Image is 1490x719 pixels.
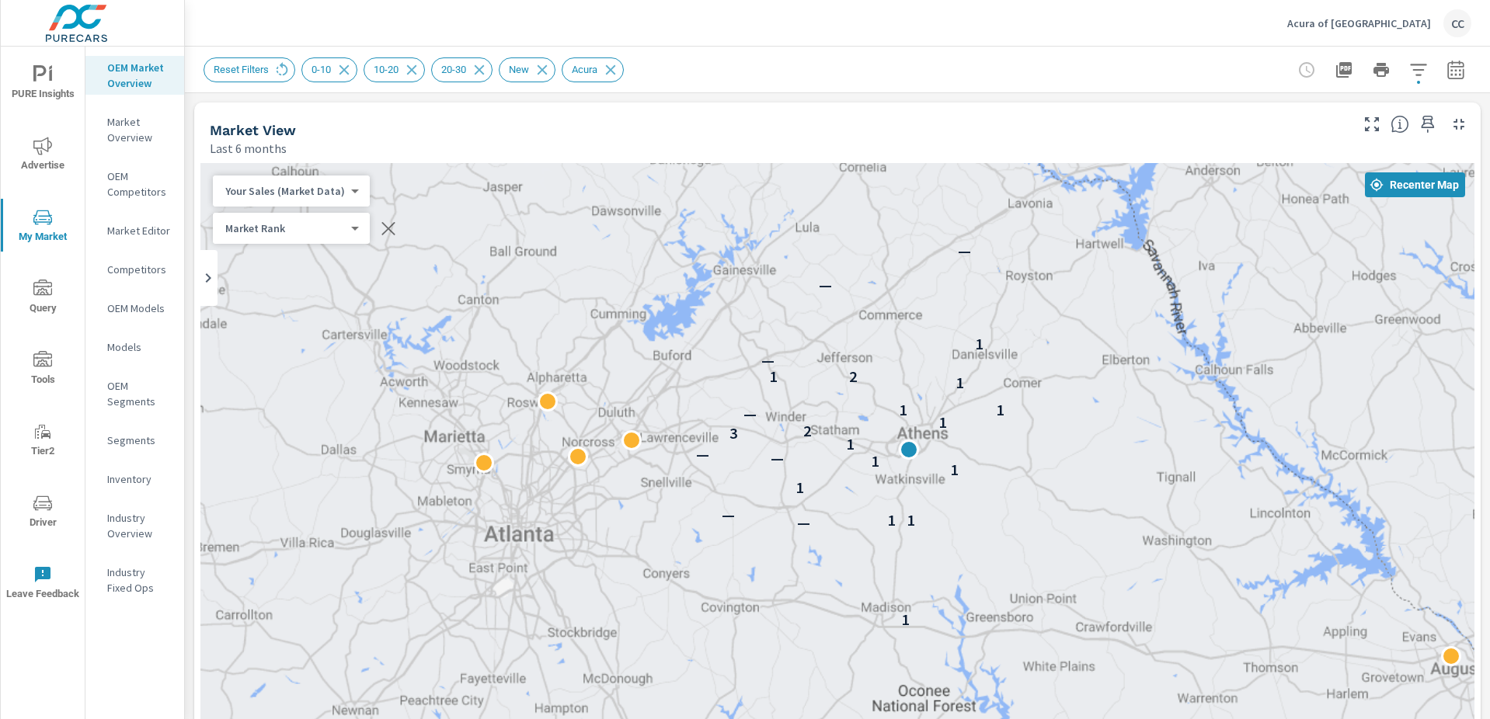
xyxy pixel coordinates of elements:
[996,401,1004,419] p: 1
[107,432,172,448] p: Segments
[797,513,810,532] p: —
[1365,172,1465,197] button: Recenter Map
[1440,54,1471,85] button: Select Date Range
[213,184,357,199] div: Your Sales (Market Data)
[1359,112,1384,137] button: Make Fullscreen
[819,276,832,294] p: —
[107,262,172,277] p: Competitors
[225,221,345,235] p: Market Rank
[364,57,425,82] div: 10-20
[1391,115,1409,134] span: Find the biggest opportunities in your market for your inventory. Understand by postal code where...
[107,471,172,487] p: Inventory
[5,494,80,532] span: Driver
[1366,54,1397,85] button: Print Report
[210,122,296,138] h5: Market View
[5,351,80,389] span: Tools
[761,351,775,370] p: —
[85,297,184,320] div: OEM Models
[107,510,172,541] p: Industry Overview
[85,110,184,149] div: Market Overview
[85,56,184,95] div: OEM Market Overview
[975,335,983,353] p: 1
[803,422,812,440] p: 2
[85,258,184,281] div: Competitors
[85,506,184,545] div: Industry Overview
[5,65,80,103] span: PURE Insights
[729,424,738,443] p: 3
[5,565,80,603] span: Leave Feedback
[210,139,287,158] p: Last 6 months
[1446,112,1471,137] button: Minimize Widget
[225,184,345,198] p: Your Sales (Market Data)
[958,241,971,260] p: —
[1403,54,1434,85] button: Apply Filters
[1328,54,1359,85] button: "Export Report to PDF"
[432,64,475,75] span: 20-30
[5,137,80,175] span: Advertise
[743,405,757,423] p: —
[213,221,357,236] div: Your Sales (Market Data)
[907,511,915,530] p: 1
[1415,112,1440,137] span: Save this to your personalized report
[846,435,855,453] p: 1
[85,429,184,452] div: Segments
[795,478,804,497] p: 1
[899,401,907,419] p: 1
[1287,16,1431,30] p: Acura of [GEOGRAPHIC_DATA]
[85,219,184,242] div: Market Editor
[107,300,172,316] p: OEM Models
[85,335,184,359] div: Models
[901,610,910,629] p: 1
[956,373,964,392] p: 1
[5,422,80,460] span: Tier2
[204,64,278,75] span: Reset Filters
[107,339,172,355] p: Models
[107,60,172,91] p: OEM Market Overview
[887,511,896,530] p: 1
[1,47,85,618] div: nav menu
[301,57,357,82] div: 0-10
[771,449,784,467] p: —
[85,165,184,203] div: OEM Competitors
[499,57,555,82] div: New
[364,64,408,75] span: 10-20
[302,64,340,75] span: 0-10
[85,374,184,413] div: OEM Segments
[849,367,858,386] p: 2
[938,413,947,432] p: 1
[562,64,607,75] span: Acura
[107,564,172,596] p: Industry Fixed Ops
[769,367,778,386] p: 1
[107,114,172,145] p: Market Overview
[107,223,172,238] p: Market Editor
[1371,178,1459,192] span: Recenter Map
[107,378,172,409] p: OEM Segments
[500,64,538,75] span: New
[950,460,959,479] p: 1
[5,208,80,246] span: My Market
[562,57,624,82] div: Acura
[905,444,914,463] p: 1
[85,467,184,491] div: Inventory
[5,280,80,318] span: Query
[696,445,709,464] p: —
[871,452,879,471] p: 1
[204,57,295,82] div: Reset Filters
[722,505,735,524] p: —
[107,168,172,200] p: OEM Competitors
[431,57,493,82] div: 20-30
[1443,9,1471,37] div: CC
[85,561,184,599] div: Industry Fixed Ops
